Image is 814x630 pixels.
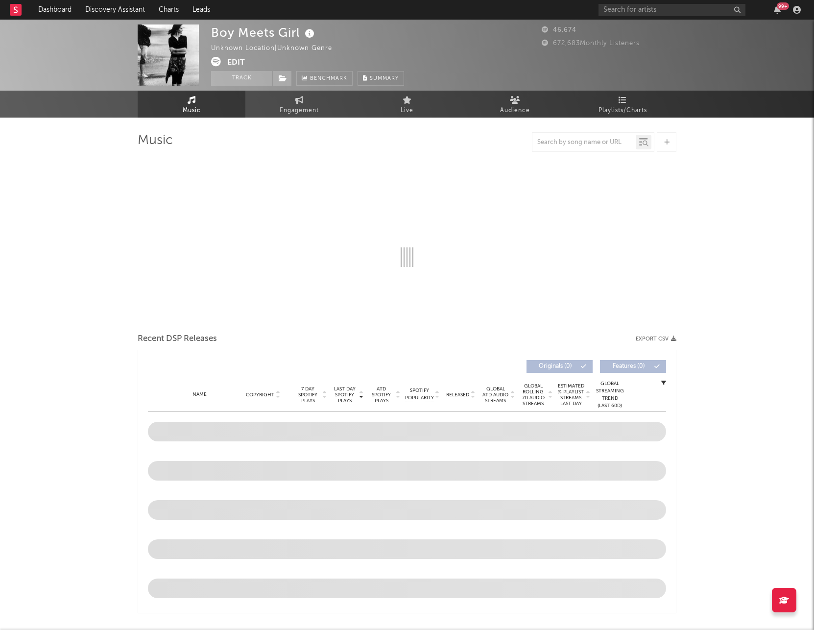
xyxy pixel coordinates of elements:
button: Edit [227,57,245,69]
span: Global Rolling 7D Audio Streams [520,383,547,407]
span: 7 Day Spotify Plays [295,386,321,404]
span: 46,674 [542,27,576,33]
span: Music [183,105,201,117]
span: Summary [370,76,399,81]
span: ATD Spotify Plays [368,386,394,404]
span: Spotify Popularity [405,387,434,402]
a: Playlists/Charts [569,91,676,118]
button: Summary [358,71,404,86]
a: Benchmark [296,71,353,86]
span: Features ( 0 ) [606,363,651,369]
span: Released [446,392,469,398]
span: Originals ( 0 ) [533,363,578,369]
button: Features(0) [600,360,666,373]
button: Export CSV [636,336,676,342]
a: Engagement [245,91,353,118]
input: Search for artists [599,4,745,16]
a: Audience [461,91,569,118]
span: 672,683 Monthly Listeners [542,40,640,47]
span: Playlists/Charts [599,105,647,117]
div: Global Streaming Trend (Last 60D) [595,380,624,410]
input: Search by song name or URL [532,139,636,146]
span: Global ATD Audio Streams [482,386,509,404]
span: Estimated % Playlist Streams Last Day [557,383,584,407]
a: Music [138,91,245,118]
span: Engagement [280,105,319,117]
span: Last Day Spotify Plays [332,386,358,404]
button: Originals(0) [527,360,593,373]
span: Audience [500,105,530,117]
div: Boy Meets Girl [211,24,317,41]
span: Recent DSP Releases [138,333,217,345]
button: 99+ [774,6,781,14]
div: Unknown Location | Unknown Genre [211,43,343,54]
button: Track [211,71,272,86]
div: Name [168,391,232,398]
a: Live [353,91,461,118]
span: Live [401,105,413,117]
span: Benchmark [310,73,347,85]
div: 99 + [777,2,789,10]
span: Copyright [246,392,274,398]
